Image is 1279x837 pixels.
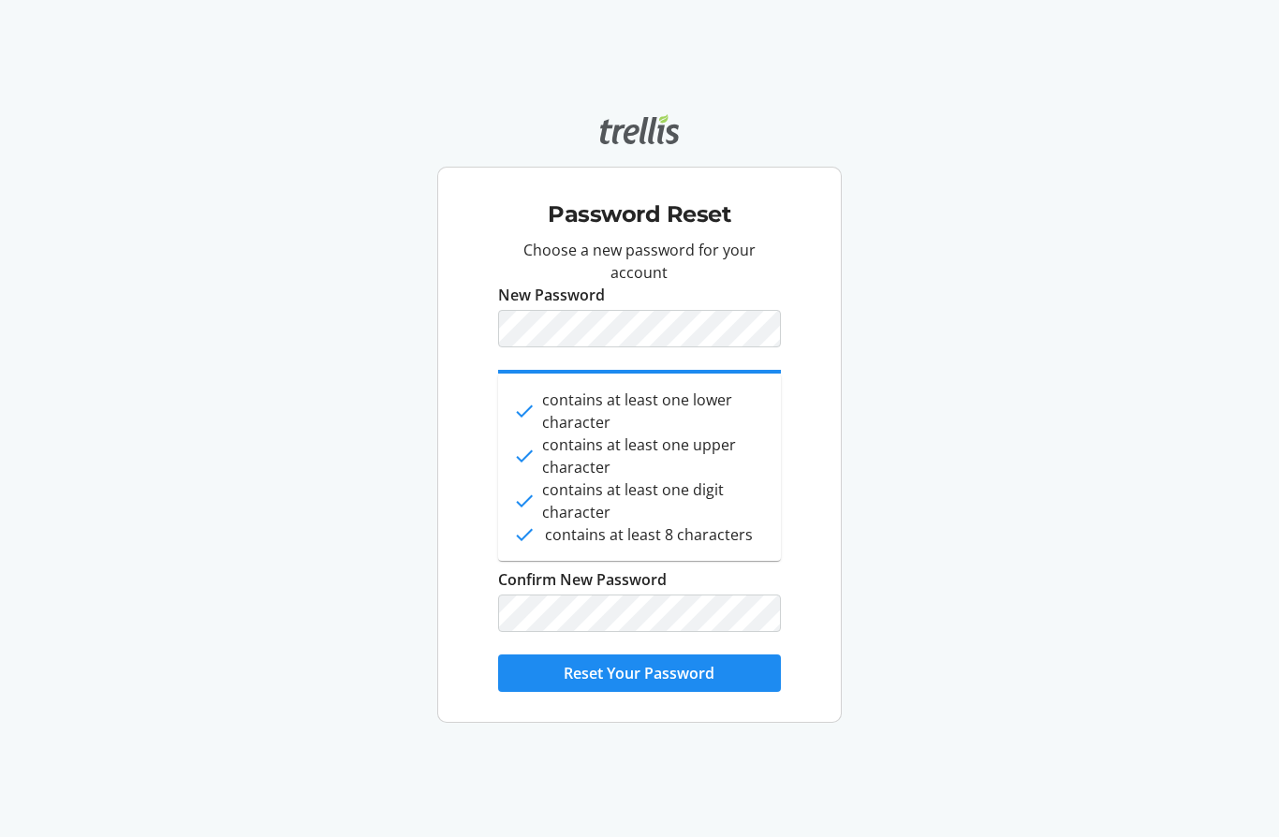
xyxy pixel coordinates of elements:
label: Confirm New Password [498,568,667,591]
span: contains at least one digit character [542,478,765,523]
span: Reset Your Password [564,662,714,684]
mat-icon: done [513,400,532,422]
mat-icon: done [513,523,536,546]
span: contains at least one lower character [542,389,766,433]
span: contains at least 8 characters [545,523,753,546]
mat-icon: done [513,445,532,467]
div: Password Reset [453,175,825,239]
label: New Password [498,284,605,306]
button: Reset Your Password [498,654,780,692]
span: contains at least one upper character [542,433,766,478]
p: Choose a new password for your account [498,239,780,284]
img: Trellis logo [600,114,679,144]
mat-icon: done [513,490,533,512]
